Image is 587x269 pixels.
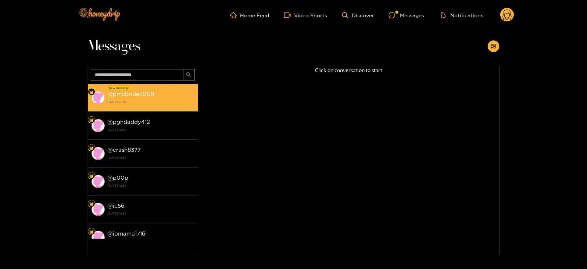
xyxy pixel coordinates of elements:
div: Messages [389,11,424,19]
span: Messages [88,37,140,55]
img: Fan Level [89,202,94,206]
strong: @ pmcbride2009 [108,91,155,97]
strong: @ jc56 [108,202,125,209]
img: conversation [92,175,105,188]
span: search [186,72,192,78]
button: Notifications [439,11,486,19]
a: Video Shorts [284,12,327,18]
strong: [DATE] 10:58 [108,126,194,133]
strong: @ crash8377 [108,147,141,153]
strong: [DATE] 10:58 [108,154,194,161]
strong: [DATE] 10:58 [108,182,194,189]
strong: @ p00p [108,175,129,181]
p: Click on conversation to start [198,66,500,75]
button: appstore-add [488,40,500,52]
img: conversation [92,91,105,104]
span: home [230,12,240,18]
strong: @ jomama1716 [108,230,146,237]
button: search [183,69,195,81]
div: New message [108,85,131,90]
img: Fan Level [89,90,94,94]
a: Home Feed [230,12,269,18]
img: conversation [92,231,105,244]
img: conversation [92,119,105,132]
strong: @ pghdaddy412 [108,119,150,125]
img: Fan Level [89,174,94,178]
strong: [DATE] 10:58 [108,210,194,217]
span: video-camera [284,12,294,18]
strong: [DATE] 10:58 [108,238,194,245]
img: Fan Level [89,230,94,234]
img: conversation [92,203,105,216]
strong: [DATE] 13:39 [108,98,194,105]
span: appstore-add [491,43,496,50]
img: Fan Level [89,146,94,150]
a: Discover [342,12,374,18]
img: conversation [92,147,105,160]
img: Fan Level [89,118,94,122]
